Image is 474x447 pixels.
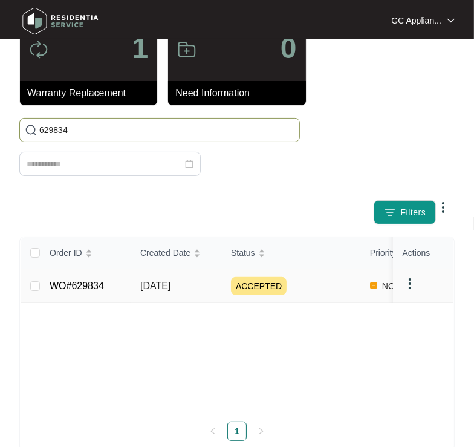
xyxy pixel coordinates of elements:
span: Filters [401,206,426,219]
img: search-icon [25,124,37,136]
span: ACCEPTED [231,277,287,295]
span: right [258,428,265,435]
span: Created Date [140,246,190,259]
li: 1 [227,422,247,441]
li: Next Page [252,422,271,441]
th: Actions [393,237,453,269]
th: Priority [360,237,451,269]
img: residentia service logo [18,3,103,39]
p: 0 [281,34,297,63]
button: left [203,422,222,441]
span: Status [231,246,255,259]
span: NORMAL [377,279,423,293]
img: icon [29,40,48,59]
button: filter iconFilters [374,200,437,224]
p: GC Applian... [392,15,442,27]
a: 1 [228,422,246,440]
img: dropdown arrow [403,276,417,291]
p: Need Information [175,86,305,100]
button: right [252,422,271,441]
a: WO#629834 [50,281,104,291]
input: Search by Order Id, Assignee Name, Customer Name, Brand and Model [39,123,294,137]
th: Order ID [40,237,131,269]
p: 1 [132,34,149,63]
img: dropdown arrow [436,200,450,215]
p: Warranty Replacement [27,86,157,100]
img: filter icon [384,206,396,218]
span: Priority [370,246,397,259]
th: Created Date [131,237,221,269]
span: left [209,428,216,435]
img: icon [177,40,196,59]
img: Vercel Logo [370,282,377,289]
span: Order ID [50,246,82,259]
img: dropdown arrow [447,18,455,24]
th: Status [221,237,360,269]
li: Previous Page [203,422,222,441]
span: [DATE] [140,281,170,291]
